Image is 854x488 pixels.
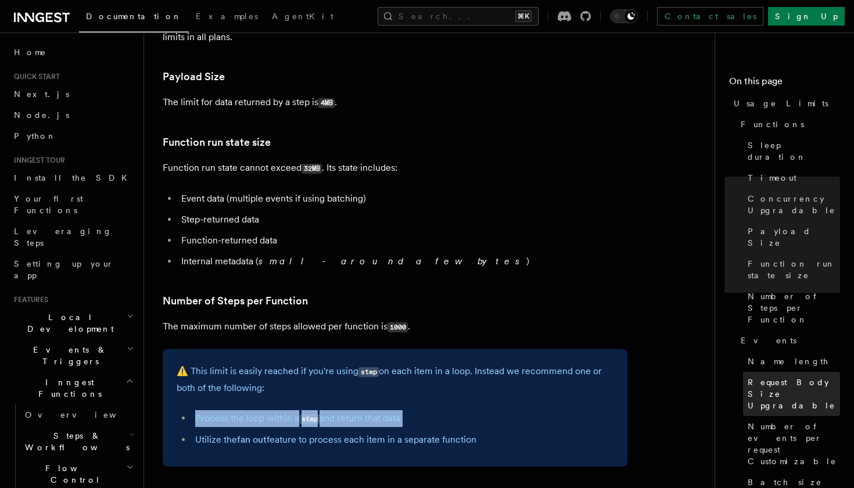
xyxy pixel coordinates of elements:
[14,131,56,141] span: Python
[9,42,137,63] a: Home
[358,367,379,377] code: step
[302,164,322,174] code: 32MB
[178,232,627,249] li: Function-returned data
[177,363,613,396] p: ⚠️ This limit is easily reached if you're using on each item in a loop. Instead we recommend one ...
[378,7,539,26] button: Search...⌘K
[163,293,308,309] a: Number of Steps per Function
[610,9,638,23] button: Toggle dark mode
[743,372,840,416] a: Request Body Size Upgradable
[734,98,828,109] span: Usage Limits
[318,98,335,108] code: 4MB
[192,410,613,427] li: Process the loop within a and return that data
[14,110,69,120] span: Node.js
[259,256,526,267] em: small - around a few bytes
[14,89,69,99] span: Next.js
[299,414,320,424] code: step
[736,114,840,135] a: Functions
[768,7,845,26] a: Sign Up
[743,167,840,188] a: Timeout
[743,135,840,167] a: Sleep duration
[515,10,532,22] kbd: ⌘K
[9,188,137,221] a: Your first Functions
[743,351,840,372] a: Name length
[748,139,840,163] span: Sleep duration
[163,318,627,335] p: The maximum number of steps allowed per function is .
[748,376,840,411] span: Request Body Size Upgradable
[9,339,137,372] button: Events & Triggers
[192,432,613,448] li: Utilize the feature to process each item in a separate function
[9,344,127,367] span: Events & Triggers
[163,69,225,85] a: Payload Size
[265,3,340,31] a: AgentKit
[741,119,804,130] span: Functions
[9,307,137,339] button: Local Development
[20,404,137,425] a: Overview
[14,173,134,182] span: Install the SDK
[748,421,840,467] span: Number of events per request Customizable
[196,12,258,21] span: Examples
[237,434,267,445] a: fan out
[748,476,822,488] span: Batch size
[748,225,840,249] span: Payload Size
[9,372,137,404] button: Inngest Functions
[9,295,48,304] span: Features
[178,211,627,228] li: Step-returned data
[163,160,627,177] p: Function run state cannot exceed . Its state includes:
[272,12,333,21] span: AgentKit
[14,259,114,280] span: Setting up your app
[748,193,840,216] span: Concurrency Upgradable
[743,221,840,253] a: Payload Size
[736,330,840,351] a: Events
[14,194,83,215] span: Your first Functions
[9,253,137,286] a: Setting up your app
[743,253,840,286] a: Function run state size
[743,188,840,221] a: Concurrency Upgradable
[9,84,137,105] a: Next.js
[743,286,840,330] a: Number of Steps per Function
[163,94,627,111] p: The limit for data returned by a step is .
[9,167,137,188] a: Install the SDK
[14,227,112,247] span: Leveraging Steps
[741,335,796,346] span: Events
[14,46,46,58] span: Home
[9,311,127,335] span: Local Development
[748,258,840,281] span: Function run state size
[20,430,130,453] span: Steps & Workflows
[20,425,137,458] button: Steps & Workflows
[9,376,125,400] span: Inngest Functions
[25,410,145,419] span: Overview
[743,416,840,472] a: Number of events per request Customizable
[748,172,796,184] span: Timeout
[748,356,829,367] span: Name length
[748,290,840,325] span: Number of Steps per Function
[729,74,840,93] h4: On this page
[86,12,182,21] span: Documentation
[20,462,126,486] span: Flow Control
[657,7,763,26] a: Contact sales
[178,191,627,207] li: Event data (multiple events if using batching)
[163,134,271,150] a: Function run state size
[189,3,265,31] a: Examples
[178,253,627,270] li: Internal metadata ( )
[79,3,189,33] a: Documentation
[729,93,840,114] a: Usage Limits
[9,221,137,253] a: Leveraging Steps
[9,105,137,125] a: Node.js
[9,125,137,146] a: Python
[9,72,60,81] span: Quick start
[387,322,408,332] code: 1000
[9,156,65,165] span: Inngest tour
